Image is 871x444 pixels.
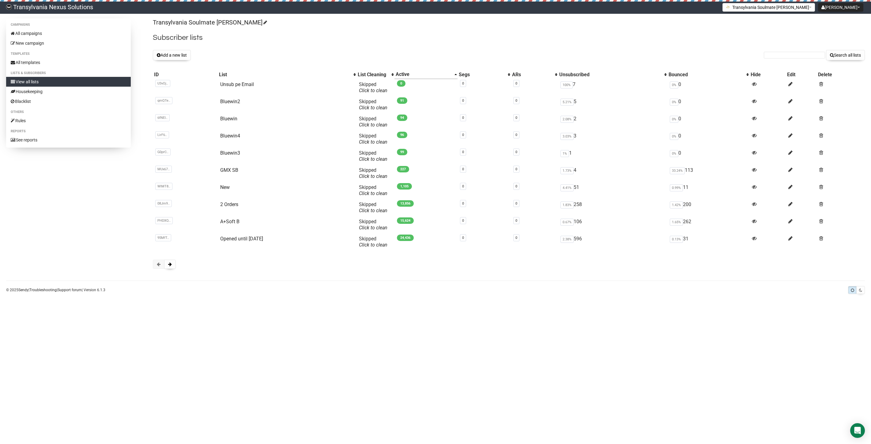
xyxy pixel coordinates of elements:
[515,236,517,240] a: 0
[153,19,266,26] a: Transylvania Soulmate [PERSON_NAME]
[515,99,517,103] a: 0
[6,21,131,28] li: Campaigns
[751,72,785,78] div: Hide
[155,149,171,156] span: G0prC..
[667,165,749,182] td: 113
[512,72,552,78] div: ARs
[462,219,464,223] a: 0
[6,77,131,87] a: View all lists
[558,96,667,113] td: 5
[219,72,350,78] div: List
[359,208,387,213] a: Click to clean
[670,219,683,226] span: 1.65%
[359,133,387,145] span: Skipped
[515,150,517,154] a: 0
[462,81,464,85] a: 0
[667,199,749,216] td: 200
[394,70,458,79] th: Active: Ascending sort applied, activate to apply a descending sort
[515,81,517,85] a: 0
[515,201,517,205] a: 0
[459,72,505,78] div: Segs
[850,423,865,438] div: Open Intercom Messenger
[359,242,387,248] a: Click to clean
[155,183,172,190] span: WlMT8..
[6,128,131,135] li: Reports
[787,72,816,78] div: Edit
[558,233,667,250] td: 596
[220,219,239,224] a: A+Soft B
[6,70,131,77] li: Lists & subscribers
[359,173,387,179] a: Click to clean
[397,115,407,121] span: 94
[58,288,82,292] a: Support forum
[667,79,749,96] td: 0
[359,122,387,128] a: Click to clean
[462,99,464,103] a: 0
[515,133,517,137] a: 0
[670,116,678,123] span: 0%
[558,148,667,165] td: 1
[667,233,749,250] td: 31
[667,96,749,113] td: 0
[6,4,12,10] img: 586cc6b7d8bc403f0c61b981d947c989
[153,32,865,43] h2: Subscriber lists
[817,70,865,79] th: Delete: No sort applied, sorting is disabled
[220,133,240,139] a: Bluewin4
[29,288,57,292] a: Troubleshooting
[667,148,749,165] td: 0
[220,236,263,242] a: Opened until [DATE]
[515,219,517,223] a: 0
[560,133,574,140] span: 3.03%
[826,50,865,60] button: Search all lists
[359,167,387,179] span: Skipped
[6,108,131,116] li: Others
[560,201,574,209] span: 1.83%
[670,167,685,174] span: 33.24%
[153,70,218,79] th: ID: No sort applied, sorting is disabled
[359,99,387,111] span: Skipped
[558,79,667,96] td: 7
[397,183,412,190] span: 1,105
[818,3,863,12] button: [PERSON_NAME]
[558,216,667,233] td: 106
[559,72,661,78] div: Unsubscribed
[6,116,131,126] a: Rules
[726,5,731,9] img: 1.png
[155,131,169,138] span: LirF6..
[6,135,131,145] a: See reports
[515,167,517,171] a: 0
[722,3,815,12] button: Transylvania Soulmate [PERSON_NAME]
[667,113,749,130] td: 0
[670,184,683,191] span: 0.99%
[6,38,131,48] a: New campaign
[462,184,464,188] a: 0
[220,201,238,207] a: 2 Orders
[462,236,464,240] a: 0
[359,150,387,162] span: Skipped
[6,96,131,106] a: Blacklist
[670,201,683,209] span: 1.42%
[558,70,667,79] th: Unsubscribed: No sort applied, activate to apply an ascending sort
[358,72,388,78] div: List Cleaning
[670,133,678,140] span: 0%
[155,200,172,207] span: 08Jm9..
[667,130,749,148] td: 0
[667,182,749,199] td: 11
[18,288,28,292] a: Sendy
[397,97,407,104] span: 91
[6,58,131,67] a: All templates
[515,184,517,188] a: 0
[818,72,864,78] div: Delete
[220,184,230,190] a: New
[560,150,569,157] span: 1%
[511,70,558,79] th: ARs: No sort applied, activate to apply an ascending sort
[356,70,394,79] th: List Cleaning: No sort applied, activate to apply an ascending sort
[560,99,574,106] span: 5.21%
[670,81,678,88] span: 0%
[560,184,574,191] span: 4.41%
[155,234,171,241] span: 95MfT..
[155,80,170,87] span: U3vOj..
[359,116,387,128] span: Skipped
[558,165,667,182] td: 4
[560,81,573,88] span: 100%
